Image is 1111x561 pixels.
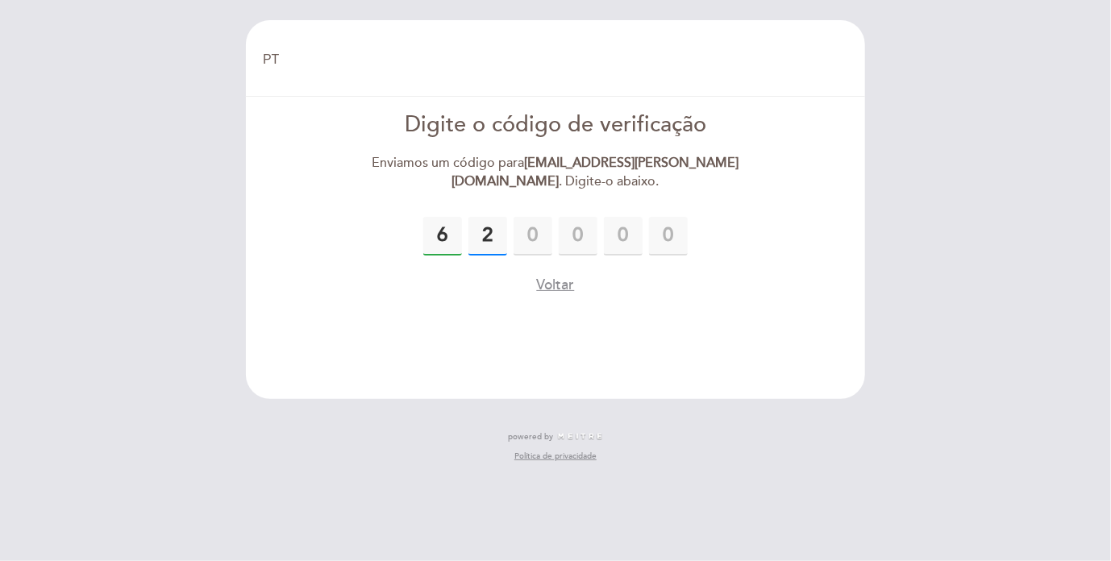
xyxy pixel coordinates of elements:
[371,154,741,191] div: Enviamos um código para . Digite-o abaixo.
[557,433,603,441] img: MEITRE
[508,431,553,443] span: powered by
[508,431,603,443] a: powered by
[536,275,574,295] button: Voltar
[451,155,739,189] strong: [EMAIL_ADDRESS][PERSON_NAME][DOMAIN_NAME]
[468,217,507,256] input: 0
[371,110,741,141] div: Digite o código de verificação
[604,217,643,256] input: 0
[423,217,462,256] input: 0
[514,451,597,462] a: Política de privacidade
[514,217,552,256] input: 0
[559,217,597,256] input: 0
[649,217,688,256] input: 0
